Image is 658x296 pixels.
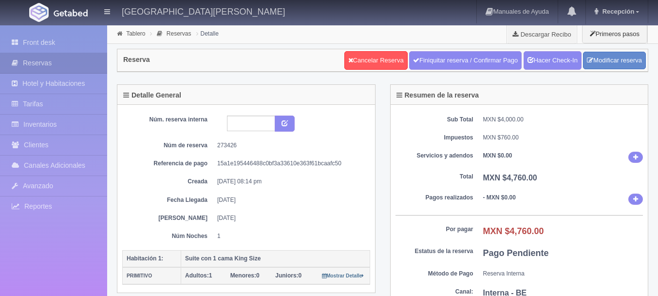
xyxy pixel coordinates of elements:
li: Detalle [194,29,221,38]
b: Pago Pendiente [483,248,549,258]
a: Tablero [126,30,145,37]
a: Cancelar Reserva [344,51,408,70]
dt: Canal: [395,288,473,296]
dt: Sub Total [395,116,473,124]
dt: Núm Noches [130,232,207,240]
dd: MXN $760.00 [483,134,643,142]
b: Habitación 1: [127,255,163,262]
a: Descargar Recibo [507,24,577,44]
strong: Juniors: [275,272,298,279]
img: Getabed [54,9,88,17]
dt: Total [395,173,473,181]
b: MXN $4,760.00 [483,226,544,236]
dt: Fecha Llegada [130,196,207,204]
dd: MXN $4,000.00 [483,116,643,124]
dt: Creada [130,178,207,186]
th: Suite con 1 cama King Size [181,250,370,267]
b: MXN $0.00 [483,152,512,159]
span: 0 [275,272,301,279]
h4: Resumen de la reserva [396,92,479,99]
dd: [DATE] 08:14 pm [217,178,363,186]
a: Modificar reserva [583,52,646,70]
h4: Detalle General [123,92,181,99]
small: Mostrar Detalle [322,273,364,278]
a: Hacer Check-In [524,51,582,70]
dd: Reserva Interna [483,270,643,278]
b: MXN $4,760.00 [483,174,537,182]
b: - MXN $0.00 [483,194,516,201]
h4: [GEOGRAPHIC_DATA][PERSON_NAME] [122,5,285,17]
dt: Método de Pago [395,270,473,278]
dd: 273426 [217,141,363,150]
strong: Menores: [230,272,256,279]
dt: [PERSON_NAME] [130,214,207,222]
span: 0 [230,272,260,279]
small: PRIMITIVO [127,273,152,278]
dt: Servicios y adendos [395,152,473,160]
dt: Impuestos [395,134,473,142]
a: Reservas [167,30,191,37]
dt: Pagos realizados [395,194,473,202]
img: Getabed [29,3,49,22]
dd: 1 [217,232,363,240]
dt: Núm. reserva interna [130,116,207,124]
span: Recepción [600,8,635,15]
dd: [DATE] [217,196,363,204]
strong: Adultos: [185,272,209,279]
dt: Estatus de la reserva [395,247,473,256]
dd: 15a1e195446488c0bf3a33610e363f61bcaafc50 [217,159,363,168]
span: 1 [185,272,212,279]
h4: Reserva [123,56,150,63]
dt: Por pagar [395,225,473,234]
dt: Núm de reserva [130,141,207,150]
a: Mostrar Detalle [322,272,364,279]
a: Finiquitar reserva / Confirmar Pago [409,51,522,70]
dt: Referencia de pago [130,159,207,168]
dd: [DATE] [217,214,363,222]
button: Primeros pasos [582,24,647,43]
